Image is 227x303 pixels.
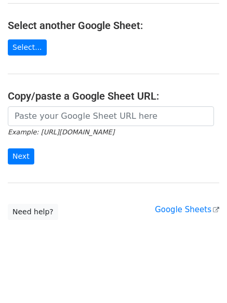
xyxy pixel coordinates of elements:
small: Example: [URL][DOMAIN_NAME] [8,128,114,136]
a: Google Sheets [155,205,219,214]
a: Select... [8,39,47,56]
input: Paste your Google Sheet URL here [8,106,214,126]
h4: Select another Google Sheet: [8,19,219,32]
a: Need help? [8,204,58,220]
h4: Copy/paste a Google Sheet URL: [8,90,219,102]
input: Next [8,148,34,164]
iframe: Chat Widget [175,253,227,303]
